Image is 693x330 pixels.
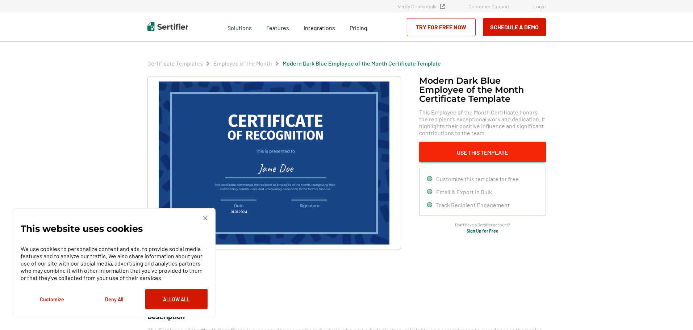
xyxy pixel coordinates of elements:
a: Modern Dark Blue Employee of the Month Certificate Template [283,60,441,67]
button: Customize [21,289,83,309]
a: Certificate Templates [147,60,203,67]
a: Integrations [304,22,335,32]
h1: Modern Dark Blue Employee of the Month Certificate Template [419,76,546,103]
span: This Employee of the Month Certificate honors the recipient’s exceptional work and dedication. It... [419,109,546,136]
iframe: Chat Widget [657,295,693,330]
span: Solutions [227,22,252,32]
span: Integrations [304,24,335,31]
button: Allow All [145,289,208,309]
img: Cookie Popup Close [203,216,208,220]
button: Deny All [83,289,145,309]
a: Sign Up for Free [467,228,498,233]
a: Employee of the Month [213,60,272,67]
button: Schedule a Demo [483,18,546,36]
a: Customer Support [468,3,510,9]
span: Email & Export in Bulk [436,188,492,195]
button: Use This Template [419,142,546,162]
a: Login [533,3,546,9]
p: This website uses cookies [21,225,143,232]
span: Customize this template for free [436,175,519,182]
img: Sertifier | Digital Credentialing Platform [147,22,188,31]
span: Track Recipient Engagement [436,201,510,208]
a: Verify Credentials [398,3,445,9]
span: Don’t have a Sertifier account? [455,221,510,228]
a: Pricing [350,22,367,32]
a: Try for Free Now [407,18,476,36]
p: We use cookies to personalize content and ads, to provide social media features and to analyze ou... [21,245,208,281]
img: Verified [440,4,445,9]
div: Breadcrumb [147,60,441,67]
span: Features [266,22,289,32]
span: Pricing [350,24,367,31]
img: Modern Dark Blue Employee of the Month Certificate Template [159,82,389,245]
